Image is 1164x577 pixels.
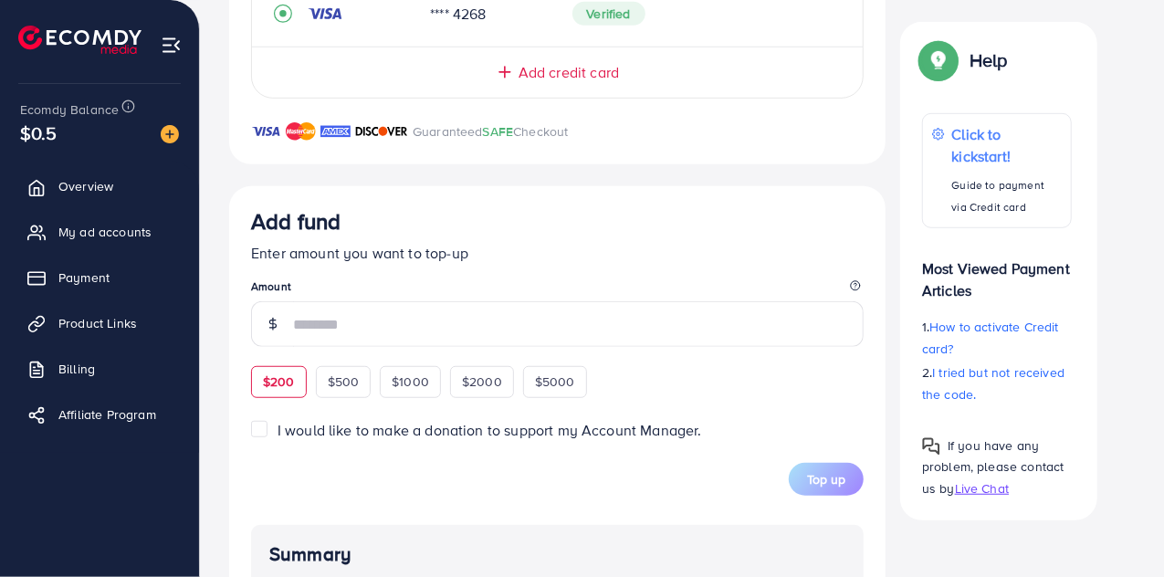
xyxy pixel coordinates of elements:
span: $1000 [392,372,429,391]
span: $5000 [535,372,575,391]
span: I would like to make a donation to support my Account Manager. [278,420,702,440]
img: brand [286,121,316,142]
span: Verified [572,2,645,26]
h4: Summary [269,543,845,566]
p: Click to kickstart! [952,123,1062,167]
p: Most Viewed Payment Articles [922,243,1072,301]
p: 2. [922,362,1072,405]
img: menu [161,35,182,56]
p: Guide to payment via Credit card [952,174,1062,218]
span: Affiliate Program [58,405,156,424]
p: Help [970,49,1008,71]
img: brand [251,121,281,142]
span: I tried but not received the code. [922,363,1064,404]
img: brand [320,121,351,142]
span: My ad accounts [58,223,152,241]
span: Overview [58,177,113,195]
p: 1. [922,316,1072,360]
span: Product Links [58,314,137,332]
img: Popup guide [922,44,955,77]
span: $200 [263,372,295,391]
h3: Add fund [251,208,341,235]
span: Ecomdy Balance [20,100,119,119]
img: image [161,125,179,143]
svg: record circle [274,5,292,23]
p: Enter amount you want to top-up [251,242,864,264]
iframe: Chat [1086,495,1150,563]
p: Guaranteed Checkout [413,121,569,142]
img: logo [18,26,142,54]
a: Affiliate Program [14,396,185,433]
a: Billing [14,351,185,387]
span: Live Chat [955,478,1009,497]
a: Payment [14,259,185,296]
span: SAFE [483,122,514,141]
span: Add credit card [519,62,619,83]
span: Billing [58,360,95,378]
a: Product Links [14,305,185,341]
span: $2000 [462,372,502,391]
img: credit [307,6,343,21]
a: My ad accounts [14,214,185,250]
button: Top up [789,463,864,496]
img: brand [355,121,408,142]
span: $0.5 [20,120,58,146]
span: Top up [807,470,845,488]
span: How to activate Credit card? [922,318,1059,358]
img: Popup guide [922,437,940,456]
span: Payment [58,268,110,287]
span: If you have any problem, please contact us by [922,436,1064,497]
a: Overview [14,168,185,205]
legend: Amount [251,278,864,301]
span: $500 [328,372,360,391]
